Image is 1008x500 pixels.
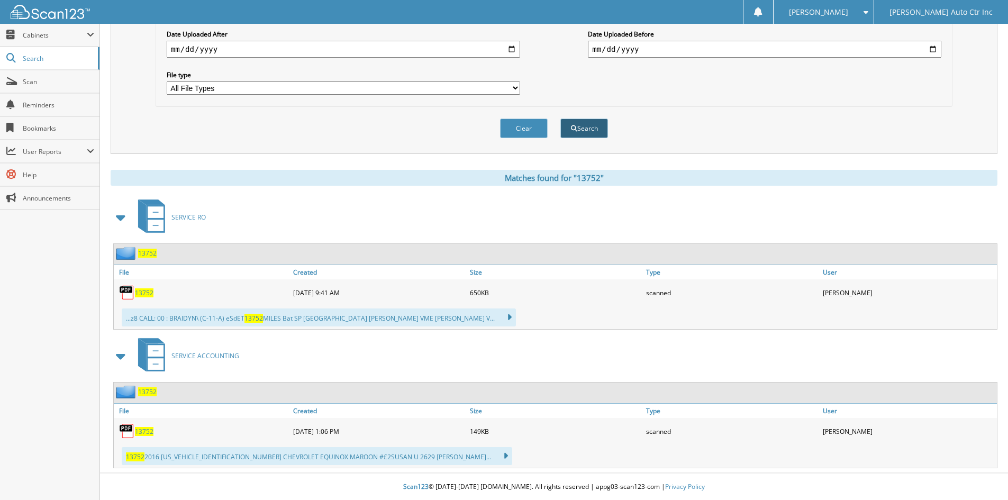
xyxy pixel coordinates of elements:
[23,77,94,86] span: Scan
[119,423,135,439] img: PDF.png
[132,335,239,377] a: SERVICE ACCOUNTING
[116,385,138,398] img: folder2.png
[126,452,144,461] span: 13752
[23,170,94,179] span: Help
[122,308,516,326] div: ...z8 CALL: 00 : BRAIDYN\ (C-11-A) eSdET MILES Bat SP [GEOGRAPHIC_DATA] [PERSON_NAME] VME [PERSON...
[588,30,941,39] label: Date Uploaded Before
[23,101,94,110] span: Reminders
[467,421,644,442] div: 149KB
[643,404,820,418] a: Type
[244,314,263,323] span: 13752
[23,124,94,133] span: Bookmarks
[132,196,206,238] a: SERVICE RO
[167,41,520,58] input: start
[23,194,94,203] span: Announcements
[23,147,87,156] span: User Reports
[467,265,644,279] a: Size
[119,285,135,301] img: PDF.png
[290,265,467,279] a: Created
[889,9,993,15] span: [PERSON_NAME] Auto Ctr Inc
[789,9,848,15] span: [PERSON_NAME]
[820,265,997,279] a: User
[138,387,157,396] a: 13752
[560,119,608,138] button: Search
[820,421,997,442] div: [PERSON_NAME]
[588,41,941,58] input: end
[116,247,138,260] img: folder2.png
[820,404,997,418] a: User
[820,282,997,303] div: [PERSON_NAME]
[11,5,90,19] img: scan123-logo-white.svg
[135,427,153,436] a: 13752
[500,119,548,138] button: Clear
[111,170,997,186] div: Matches found for "13752"
[643,282,820,303] div: scanned
[100,474,1008,500] div: © [DATE]-[DATE] [DOMAIN_NAME]. All rights reserved | appg03-scan123-com |
[643,421,820,442] div: scanned
[114,404,290,418] a: File
[290,404,467,418] a: Created
[955,449,1008,500] iframe: Chat Widget
[167,30,520,39] label: Date Uploaded After
[643,265,820,279] a: Type
[290,282,467,303] div: [DATE] 9:41 AM
[138,249,157,258] a: 13752
[23,54,93,63] span: Search
[135,288,153,297] a: 13752
[167,70,520,79] label: File type
[114,265,290,279] a: File
[467,282,644,303] div: 650KB
[23,31,87,40] span: Cabinets
[171,351,239,360] span: SERVICE ACCOUNTING
[290,421,467,442] div: [DATE] 1:06 PM
[665,482,705,491] a: Privacy Policy
[171,213,206,222] span: SERVICE RO
[403,482,429,491] span: Scan123
[122,447,512,465] div: 2016 [US_VEHICLE_IDENTIFICATION_NUMBER] CHEVROLET EQUINOX MAROON #£2SUSAN U 2629 [PERSON_NAME]...
[467,404,644,418] a: Size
